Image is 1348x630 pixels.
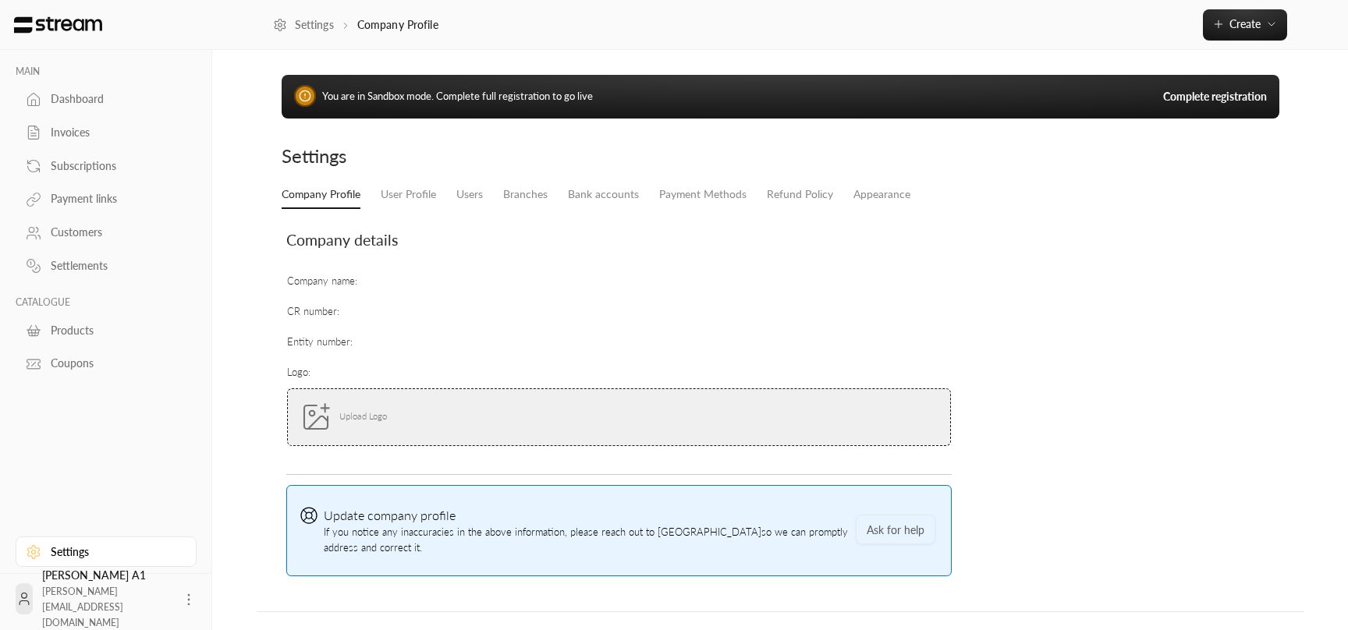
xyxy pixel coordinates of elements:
a: Coupons [16,349,197,379]
a: Subscriptions [16,150,197,181]
a: Users [456,181,483,208]
td: Logo : [286,358,952,464]
p: CATALOGUE [16,296,197,309]
div: Payment links [51,191,177,207]
a: Appearance [853,181,910,208]
a: Invoices [16,118,197,148]
a: Bank accounts [568,181,639,208]
span: Company details [286,231,398,249]
a: Payment Methods [659,181,747,208]
a: Settlements [16,251,197,281]
span: You are in Sandbox mode. Complete full registration to go live [322,90,593,102]
span: [PERSON_NAME][EMAIL_ADDRESS][DOMAIN_NAME] [42,586,123,628]
div: Settlements [51,258,177,274]
span: Update company profile [324,508,456,522]
div: [PERSON_NAME] A1 [42,568,172,630]
img: Logo [12,16,104,34]
nav: breadcrumb [273,17,438,33]
button: Ask for help [856,515,935,543]
span: Create [1229,17,1261,30]
a: Company Profile [282,181,360,209]
td: Entity number : [286,327,952,358]
a: Branches [503,181,548,208]
div: Dashboard [51,91,177,107]
div: Coupons [51,356,177,371]
a: Settings [16,536,197,567]
td: Company name : [286,267,952,297]
p: Company Profile [357,17,438,33]
a: User Profile [381,181,436,208]
a: Customers [16,218,197,248]
a: Complete registration [1163,89,1267,104]
div: Settings [51,544,177,560]
a: Settings [273,17,334,33]
button: Create [1203,9,1287,41]
a: Refund Policy [767,181,833,208]
td: CR number : [286,297,952,327]
span: Upload Logo [332,411,395,421]
div: Customers [51,225,177,240]
a: Dashboard [16,84,197,115]
span: If you notice any inaccuracies in the above information, please reach out to [GEOGRAPHIC_DATA] so... [324,506,849,555]
div: Products [51,323,177,338]
a: Products [16,315,197,345]
a: Payment links [16,184,197,214]
p: MAIN [16,65,197,78]
div: Settings [282,143,773,168]
div: Invoices [51,125,177,140]
div: Subscriptions [51,158,177,174]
